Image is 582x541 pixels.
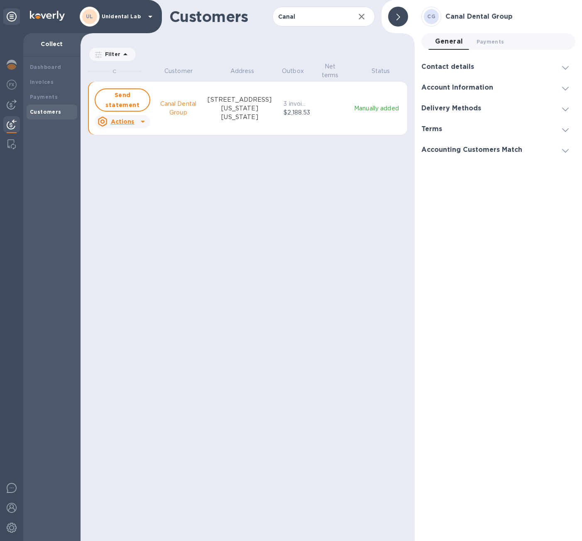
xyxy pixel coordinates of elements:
[30,109,61,115] b: Customers
[354,67,407,76] p: Status
[112,68,116,74] span: C
[30,40,74,48] p: Collect
[111,118,134,125] u: Actions
[279,67,306,76] p: Outbox
[421,84,493,92] h3: Account Information
[421,146,522,154] h3: Accounting Customers Match
[169,8,272,25] h1: Customers
[216,67,269,76] p: Address
[30,11,65,21] img: Logo
[477,37,504,46] span: Payments
[421,63,474,71] h3: Contact details
[102,14,143,19] p: Unidental Lab
[88,62,415,537] div: grid
[102,51,120,58] p: Filter
[102,90,143,110] span: Send statement
[351,104,402,113] p: Manually added
[317,62,343,80] p: Net terms
[284,108,306,117] p: $2,188.53
[208,95,271,122] p: [STREET_ADDRESS][US_STATE][US_STATE]
[7,80,17,90] img: Foreign exchange
[435,36,463,47] span: General
[421,125,442,133] h3: Terms
[427,13,435,19] b: CG
[284,100,306,108] p: 3 invoices
[88,82,407,135] button: Send statementActionsCanal Dental Group[STREET_ADDRESS][US_STATE][US_STATE]3 invoices$2,188.53Man...
[30,79,54,85] b: Invoices
[152,67,205,76] p: Customer
[150,100,206,117] p: Canal Dental Group
[95,88,150,112] button: Send statement
[30,64,61,70] b: Dashboard
[421,105,481,112] h3: Delivery Methods
[30,94,58,100] b: Payments
[86,13,93,19] b: UL
[445,13,575,21] h3: Canal Dental Group
[3,8,20,25] div: Unpin categories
